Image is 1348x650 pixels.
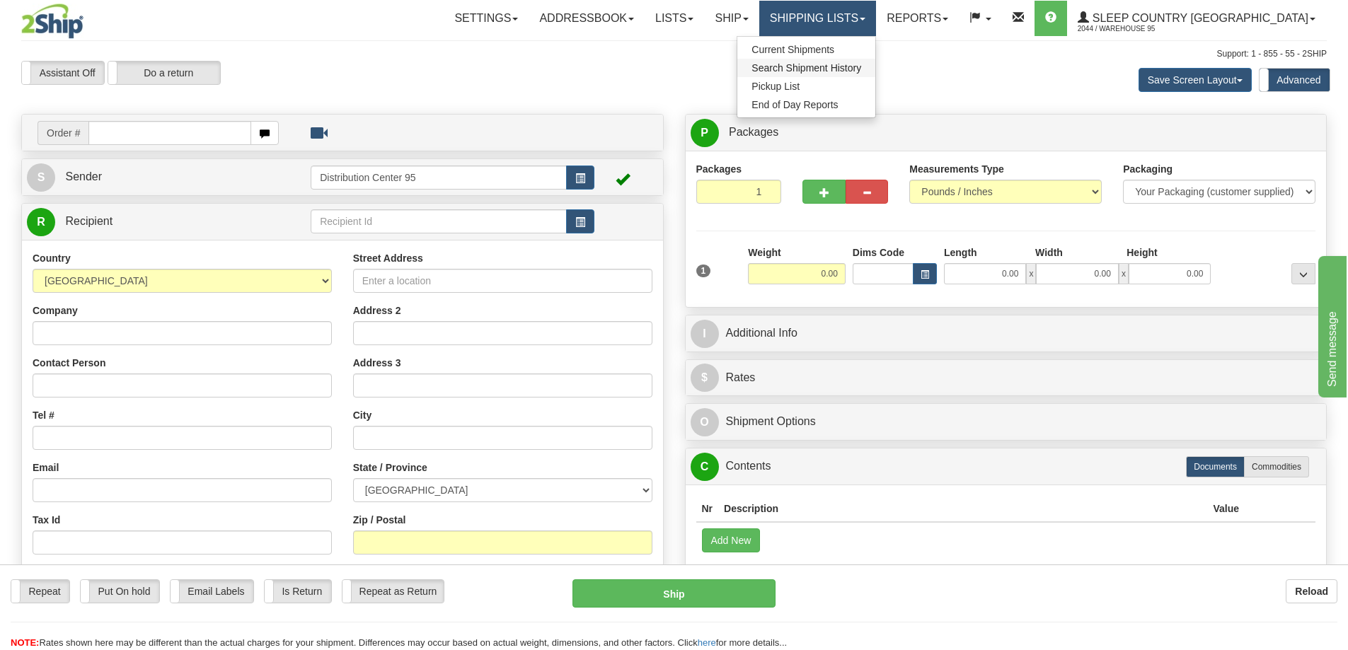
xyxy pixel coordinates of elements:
a: Sleep Country [GEOGRAPHIC_DATA] 2044 / Warehouse 95 [1067,1,1326,36]
label: Height [1127,245,1158,260]
button: Save Screen Layout [1139,68,1252,92]
label: Packaging [1123,162,1173,176]
a: P Packages [691,118,1322,147]
label: State / Province [353,460,427,475]
div: Send message [11,8,131,25]
span: P [691,119,719,147]
input: Enter a location [353,269,652,293]
label: Assistant Off [22,62,104,84]
th: Description [718,496,1207,522]
span: O [691,408,719,436]
a: Addressbook [529,1,645,36]
th: Nr [696,496,719,522]
th: Value [1207,496,1245,522]
label: Commodities [1244,456,1309,477]
span: Search Shipment History [751,62,861,74]
button: Ship [572,579,776,608]
label: Length [944,245,977,260]
a: Lists [645,1,704,36]
img: logo2044.jpg [21,4,83,39]
span: Pickup List [751,81,800,92]
label: City [353,408,371,422]
span: I [691,320,719,348]
label: Packages [696,162,742,176]
a: Reports [876,1,959,36]
label: Zip / Postal [353,513,406,527]
label: Email Labels [171,580,253,603]
label: Weight [748,245,780,260]
span: Sleep Country [GEOGRAPHIC_DATA] [1089,12,1308,24]
span: $ [691,364,719,392]
span: Order # [38,121,88,145]
label: Repeat [11,580,69,603]
label: Repeat as Return [342,580,444,603]
span: R [27,208,55,236]
button: Add New [702,528,761,552]
label: Contact Person [33,356,105,370]
label: Address 3 [353,356,401,370]
a: Shipping lists [759,1,876,36]
span: 1 [696,265,711,277]
div: Support: 1 - 855 - 55 - 2SHIP [21,48,1327,60]
a: Ship [704,1,759,36]
label: Documents [1186,456,1245,477]
span: Recipient [65,215,113,227]
a: End of Day Reports [737,95,875,114]
span: End of Day Reports [751,99,838,110]
a: IAdditional Info [691,319,1322,348]
span: S [27,163,55,192]
label: Do a return [108,62,220,84]
b: Reload [1295,586,1328,597]
iframe: chat widget [1315,253,1347,397]
label: Is Return [265,580,331,603]
a: S Sender [27,163,311,192]
span: Packages [729,126,778,138]
input: Recipient Id [311,209,567,233]
a: OShipment Options [691,407,1322,436]
a: Pickup List [737,77,875,95]
a: CContents [691,452,1322,481]
span: NOTE: [11,637,39,648]
span: Sender [65,170,102,182]
label: Tax Id [33,513,60,527]
a: $Rates [691,364,1322,393]
span: x [1026,263,1036,284]
span: x [1119,263,1129,284]
label: Advanced [1260,69,1330,91]
span: 2044 / Warehouse 95 [1078,22,1184,36]
a: R Recipient [27,207,280,236]
button: Reload [1286,579,1337,603]
a: Settings [444,1,529,36]
a: here [698,637,716,648]
label: Width [1035,245,1063,260]
a: Current Shipments [737,40,875,59]
span: C [691,453,719,481]
label: Address 2 [353,303,401,318]
div: ... [1291,263,1315,284]
span: Current Shipments [751,44,834,55]
label: Measurements Type [909,162,1004,176]
label: Email [33,460,59,475]
label: Dims Code [853,245,904,260]
input: Sender Id [311,166,567,190]
a: Search Shipment History [737,59,875,77]
label: Country [33,251,71,265]
label: Tel # [33,408,54,422]
label: Put On hold [81,580,159,603]
label: Company [33,303,78,318]
label: Street Address [353,251,423,265]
